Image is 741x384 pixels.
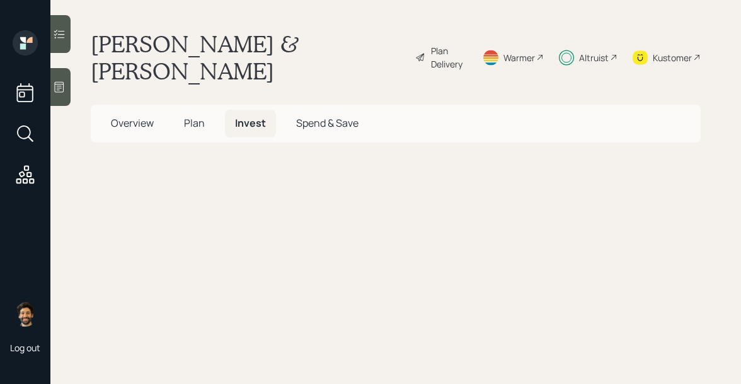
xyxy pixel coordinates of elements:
[503,51,535,64] div: Warmer
[10,342,40,354] div: Log out
[91,30,405,84] h1: [PERSON_NAME] & [PERSON_NAME]
[111,116,154,130] span: Overview
[431,44,467,71] div: Plan Delivery
[235,116,266,130] span: Invest
[184,116,205,130] span: Plan
[296,116,359,130] span: Spend & Save
[13,301,38,327] img: eric-schwartz-headshot.png
[653,51,692,64] div: Kustomer
[579,51,609,64] div: Altruist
